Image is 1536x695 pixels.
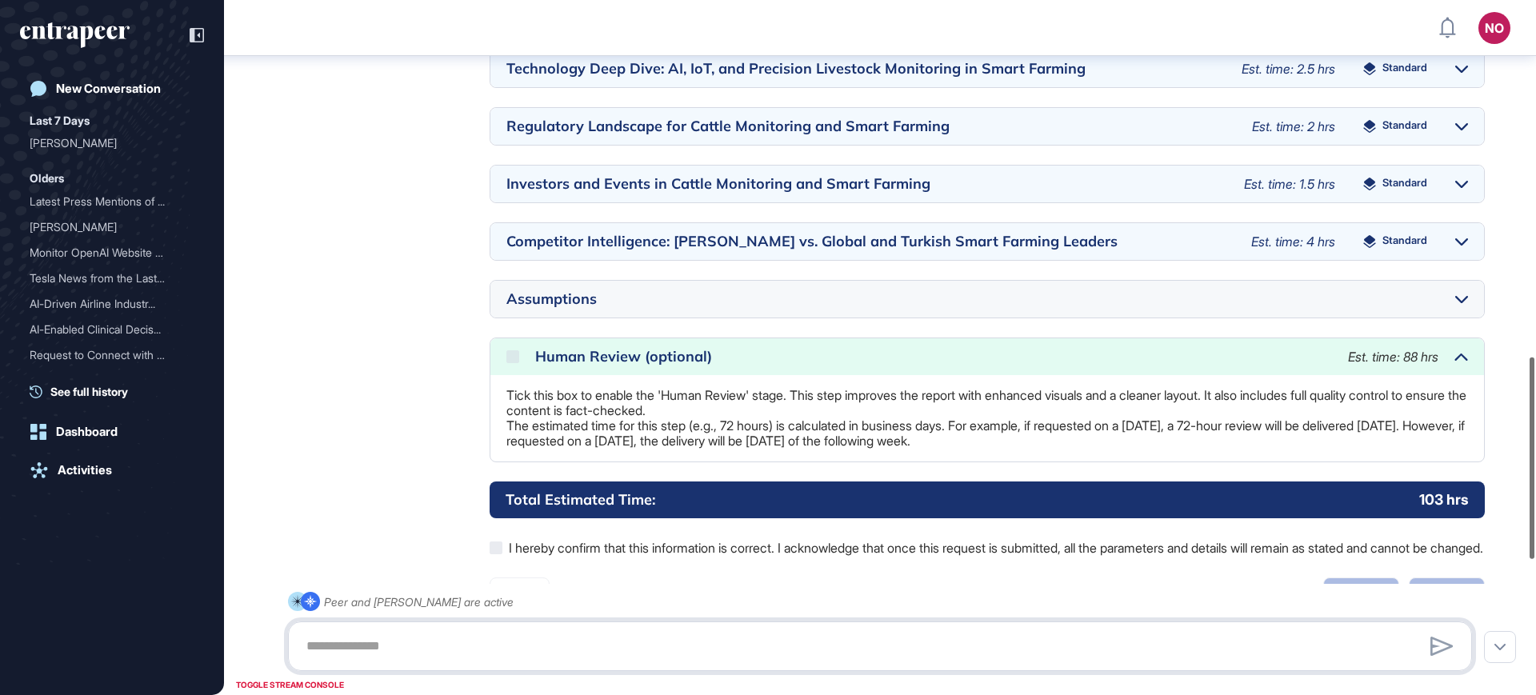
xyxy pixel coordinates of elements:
[30,383,204,400] a: See full history
[30,130,194,156] div: Curie
[1251,234,1335,250] span: Est. time: 4 hrs
[506,234,1235,249] div: Competitor Intelligence: [PERSON_NAME] vs. Global and Turkish Smart Farming Leaders
[20,73,204,105] a: New Conversation
[20,454,204,486] a: Activities
[30,342,182,368] div: Request to Connect with C...
[506,292,1439,306] div: Assumptions
[30,214,194,240] div: Reese
[30,342,194,368] div: Request to Connect with Curie
[30,240,182,266] div: Monitor OpenAI Website Ac...
[506,62,1226,76] div: Technology Deep Dive: AI, IoT, and Precision Livestock Monitoring in Smart Farming
[30,189,194,214] div: Latest Press Mentions of OpenAI
[30,240,194,266] div: Monitor OpenAI Website Activity
[30,317,182,342] div: AI-Enabled Clinical Decis...
[20,22,130,48] div: entrapeer-logo
[232,675,348,695] div: TOGGLE STREAM CONSOLE
[30,169,64,188] div: Olders
[506,388,1468,449] p: Tick this box to enable the 'Human Review' stage. This step improves the report with enhanced vis...
[30,111,90,130] div: Last 7 Days
[30,317,194,342] div: AI-Enabled Clinical Decision Support Software for Infectious Disease Screening and AMR Program
[324,592,514,612] div: Peer and [PERSON_NAME] are active
[30,368,182,393] div: [PERSON_NAME]
[1419,489,1469,509] p: 103 hrs
[535,349,1332,364] div: Human Review (optional)
[58,463,112,477] div: Activities
[1382,62,1427,75] span: Standard
[1382,120,1427,133] span: Standard
[1252,118,1335,134] span: Est. time: 2 hrs
[30,291,182,317] div: AI-Driven Airline Industr...
[1242,61,1335,77] span: Est. time: 2.5 hrs
[30,189,182,214] div: Latest Press Mentions of ...
[1348,349,1438,365] span: Est. time: 88 hrs
[30,291,194,317] div: AI-Driven Airline Industry Updates
[30,266,182,291] div: Tesla News from the Last ...
[30,368,194,393] div: Reese
[56,82,161,96] div: New Conversation
[1382,178,1427,190] span: Standard
[1382,235,1427,248] span: Standard
[30,130,182,156] div: [PERSON_NAME]
[506,119,1236,134] div: Regulatory Landscape for Cattle Monitoring and Smart Farming
[30,214,182,240] div: [PERSON_NAME]
[20,416,204,448] a: Dashboard
[50,383,128,400] span: See full history
[506,177,1228,191] div: Investors and Events in Cattle Monitoring and Smart Farming
[56,425,118,439] div: Dashboard
[1244,176,1335,192] span: Est. time: 1.5 hrs
[30,266,194,291] div: Tesla News from the Last Two Weeks
[1478,12,1510,44] button: NO
[490,537,1485,558] label: I hereby confirm that this information is correct. I acknowledge that once this request is submit...
[506,489,655,509] h6: Total Estimated Time:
